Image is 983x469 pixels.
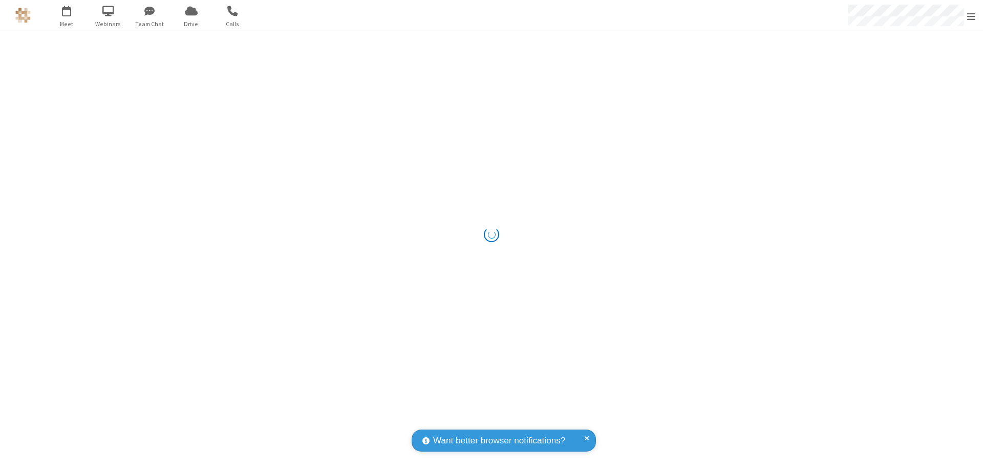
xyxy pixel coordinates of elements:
[131,19,169,29] span: Team Chat
[89,19,127,29] span: Webinars
[213,19,252,29] span: Calls
[48,19,86,29] span: Meet
[433,434,565,447] span: Want better browser notifications?
[15,8,31,23] img: QA Selenium DO NOT DELETE OR CHANGE
[172,19,210,29] span: Drive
